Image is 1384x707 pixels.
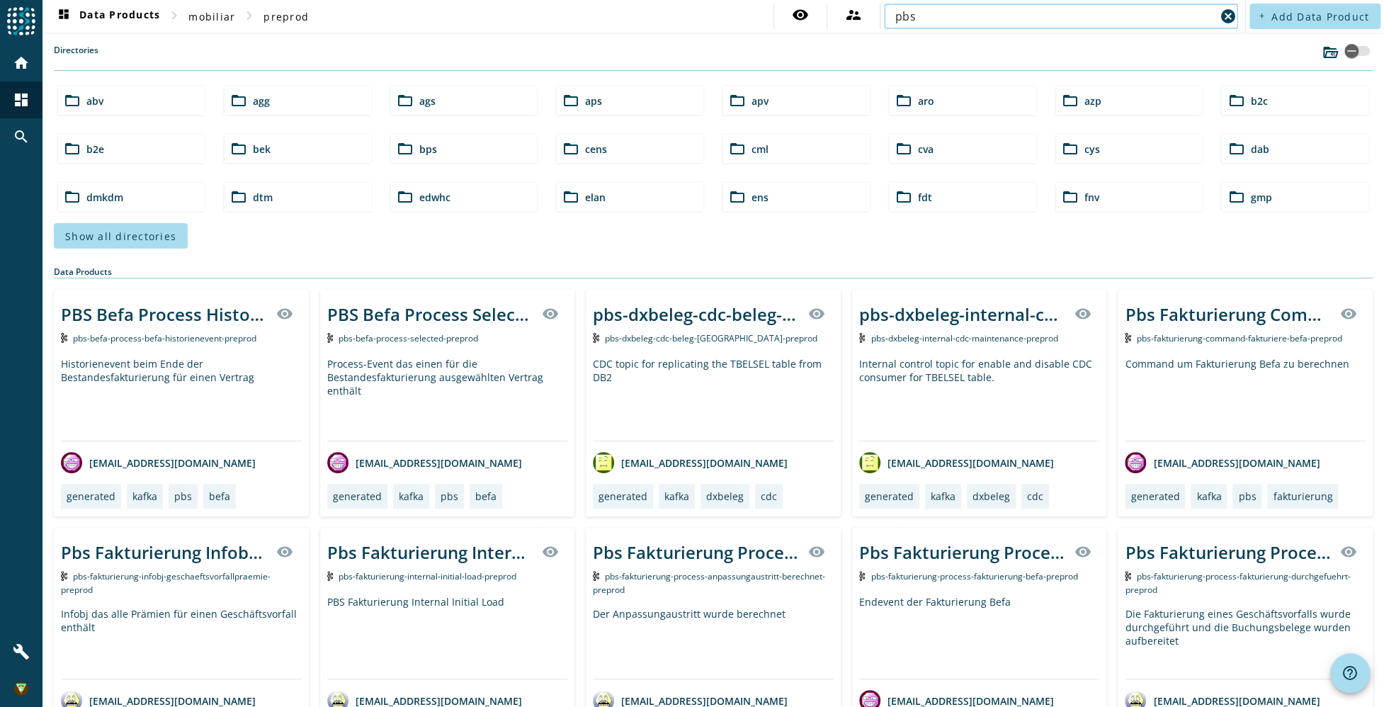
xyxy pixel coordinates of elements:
div: [EMAIL_ADDRESS][DOMAIN_NAME] [859,452,1054,473]
div: pbs [174,490,192,503]
span: Kafka Topic: pbs-fakturierung-process-fakturierung-durchgefuehrt-preprod [1125,570,1351,596]
img: avatar [327,452,348,473]
img: Kafka Topic: pbs-dxbeleg-cdc-beleg-tbelsel-preprod [593,333,599,343]
span: b2e [86,142,104,156]
span: Kafka Topic: pbs-befa-process-selected-preprod [339,332,478,344]
img: Kafka Topic: pbs-fakturierung-command-fakturiere-befa-preprod [1125,333,1131,343]
mat-icon: folder_open [895,188,912,205]
div: Endevent der Fakturierung Befa [859,595,1100,679]
span: abv [86,94,103,108]
div: Pbs Fakturierung Infobj GeschaeftsvorfallPraemie [61,541,268,564]
span: ens [751,191,768,204]
button: Add Data Product [1249,4,1380,29]
div: Command um Fakturierung Befa zu berechnen [1125,357,1366,441]
span: Kafka Topic: pbs-fakturierung-internal-initial-load-preprod [339,570,516,582]
div: [EMAIL_ADDRESS][DOMAIN_NAME] [593,452,788,473]
div: PBS Fakturierung Internal Initial Load [327,595,568,679]
img: avatar [593,452,614,473]
div: dxbeleg [972,490,1010,503]
mat-icon: folder_open [1227,188,1244,205]
mat-icon: build [13,643,30,660]
mat-icon: folder_open [230,188,247,205]
img: Kafka Topic: pbs-fakturierung-process-anpassungaustritt-berechnet-preprod [593,571,599,581]
mat-icon: visibility [542,543,559,560]
span: azp [1084,94,1101,108]
span: b2c [1250,94,1267,108]
span: bek [253,142,271,156]
mat-icon: folder_open [895,92,912,109]
mat-icon: folder_open [230,92,247,109]
mat-icon: visibility [792,6,809,23]
mat-icon: folder_open [397,92,414,109]
span: Show all directories [65,230,176,243]
mat-icon: visibility [542,305,559,322]
div: pbs-dxbeleg-internal-cdc-maintenance [859,302,1066,326]
mat-icon: visibility [808,305,825,322]
mat-icon: folder_open [64,140,81,157]
div: pbs [1238,490,1256,503]
mat-icon: home [13,55,30,72]
mat-icon: add [1258,12,1266,20]
div: generated [333,490,382,503]
div: pbs [441,490,458,503]
mat-icon: cancel [1220,8,1237,25]
div: Pbs Fakturierung Internal Initial Load [327,541,534,564]
mat-icon: help_outline [1342,664,1359,681]
img: Kafka Topic: pbs-dxbeleg-internal-cdc-maintenance-preprod [859,333,866,343]
img: spoud-logo.svg [7,7,35,35]
mat-icon: visibility [1340,543,1357,560]
span: Kafka Topic: pbs-fakturierung-infobj-geschaeftsvorfallpraemie-preprod [61,570,271,596]
div: [EMAIL_ADDRESS][DOMAIN_NAME] [1125,452,1320,473]
span: elan [585,191,606,204]
span: mobiliar [188,10,235,23]
img: avatar [61,452,82,473]
label: Directories [54,44,98,70]
mat-icon: folder_open [1062,188,1079,205]
div: Process-Event das einen für die Bestandesfakturierung ausgewählten Vertrag enthält [327,357,568,441]
span: Kafka Topic: pbs-dxbeleg-cdc-beleg-tbelsel-preprod [605,332,817,344]
div: [EMAIL_ADDRESS][DOMAIN_NAME] [61,452,256,473]
span: cys [1084,142,1100,156]
mat-icon: folder_open [1062,140,1079,157]
img: 11564d625e1ef81f76cd95267eaef640 [14,681,28,696]
div: Infobj das alle Prämien für einen Geschäftsvorfall enthält [61,607,302,679]
button: Clear [1218,6,1238,26]
div: Pbs Fakturierung Process Fakturierung durchgeführt [1125,541,1332,564]
div: cdc [761,490,777,503]
button: preprod [258,4,314,29]
div: dxbeleg [706,490,744,503]
div: Historienevent beim Ende der Bestandesfakturierung für einen Vertrag [61,357,302,441]
span: fnv [1084,191,1099,204]
div: generated [67,490,115,503]
span: Kafka Topic: pbs-fakturierung-process-anpassungaustritt-berechnet-preprod [593,570,825,596]
div: kafka [664,490,689,503]
div: pbs-dxbeleg-cdc-beleg-[GEOGRAPHIC_DATA] [593,302,800,326]
button: Data Products [50,4,166,29]
div: Pbs Fakturierung Process Anpassungaustritt durchgeführt [593,541,800,564]
span: cva [918,142,934,156]
div: Die Fakturierung eines Geschäftsvorfalls wurde durchgeführt und die Buchungsbelege wurden aufbere... [1125,607,1366,679]
div: befa [475,490,497,503]
span: gmp [1250,191,1271,204]
div: kafka [399,490,424,503]
span: Data Products [55,8,160,25]
mat-icon: folder_open [562,92,579,109]
span: dmkdm [86,191,123,204]
span: fdt [918,191,932,204]
span: cml [751,142,768,156]
img: Kafka Topic: pbs-befa-process-befa-historienevent-preprod [61,333,67,343]
img: avatar [859,452,880,473]
span: dtm [253,191,273,204]
mat-icon: folder_open [729,140,746,157]
span: apv [751,94,768,108]
mat-icon: folder_open [562,140,579,157]
mat-icon: folder_open [230,140,247,157]
span: Kafka Topic: pbs-dxbeleg-internal-cdc-maintenance-preprod [870,332,1057,344]
mat-icon: dashboard [13,91,30,108]
button: Show all directories [54,223,188,249]
span: Kafka Topic: pbs-befa-process-befa-historienevent-preprod [73,332,256,344]
span: cens [585,142,607,156]
mat-icon: folder_open [562,188,579,205]
span: Kafka Topic: pbs-fakturierung-process-fakturierung-befa-preprod [870,570,1077,582]
img: avatar [1125,452,1146,473]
